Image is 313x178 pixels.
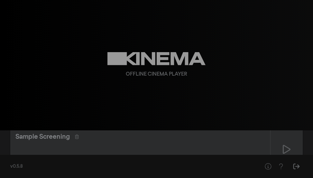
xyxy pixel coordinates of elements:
[290,160,303,173] button: Sign Out
[10,163,249,170] div: v0.5.8
[274,160,287,173] button: Help
[126,70,187,78] div: Offline Cinema Player
[262,160,274,173] button: Help
[15,132,70,142] div: Sample Screening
